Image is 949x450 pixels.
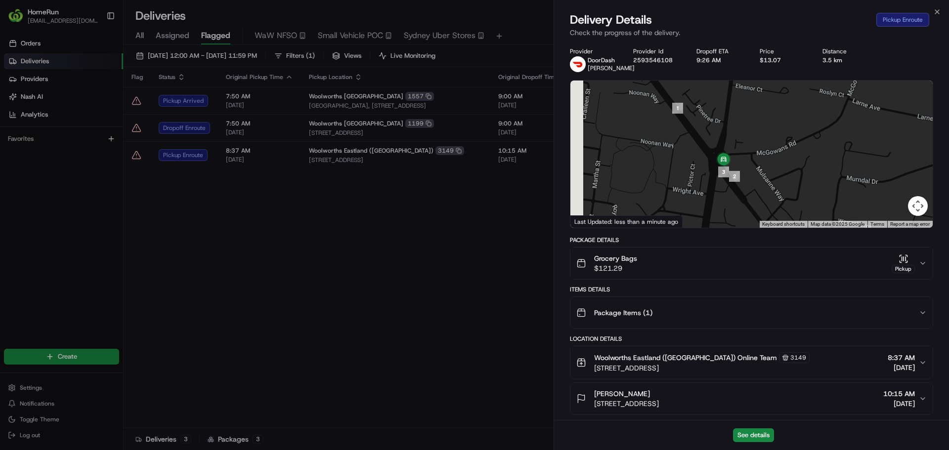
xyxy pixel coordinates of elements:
div: Provider Id [633,47,681,55]
div: 2 [729,171,740,182]
button: Pickup [892,254,915,273]
button: Map camera controls [908,196,928,216]
a: Terms [870,221,884,227]
span: Package Items ( 1 ) [594,308,652,318]
span: 8:37 AM [888,353,915,363]
span: DoorDash [588,56,615,64]
button: Grocery Bags$121.29Pickup [570,247,933,279]
button: See details [733,428,774,442]
div: 3.5 km [822,56,870,64]
div: 9:26 AM [696,56,744,64]
img: doordash_logo_v2.png [570,56,586,72]
div: Location Details [570,335,933,343]
img: Google [573,215,605,228]
div: 1 [672,103,683,114]
div: Dropoff ETA [696,47,744,55]
span: Grocery Bags [594,253,637,263]
div: $13.07 [760,56,807,64]
p: Check the progress of the delivery. [570,28,933,38]
button: Package Items (1) [570,297,933,328]
span: Delivery Details [570,12,652,28]
span: Map data ©2025 Google [811,221,864,227]
a: Open this area in Google Maps (opens a new window) [573,215,605,228]
div: Distance [822,47,870,55]
span: [DATE] [888,363,915,372]
button: [PERSON_NAME][STREET_ADDRESS]10:15 AM[DATE] [570,383,933,414]
span: [DATE] [883,399,915,409]
span: [STREET_ADDRESS] [594,399,659,409]
span: [STREET_ADDRESS] [594,363,810,373]
span: 10:15 AM [883,389,915,399]
div: Pickup [892,265,915,273]
div: Provider [570,47,617,55]
span: [PERSON_NAME] [588,64,635,72]
span: 3149 [790,354,806,362]
button: 2593546108 [633,56,673,64]
button: Keyboard shortcuts [762,221,805,228]
div: Price [760,47,807,55]
button: Woolworths Eastland ([GEOGRAPHIC_DATA]) Online Team3149[STREET_ADDRESS]8:37 AM[DATE] [570,346,933,379]
a: Report a map error [890,221,930,227]
div: Package Details [570,236,933,244]
span: $121.29 [594,263,637,273]
div: Items Details [570,286,933,293]
span: [PERSON_NAME] [594,389,650,399]
div: Last Updated: less than a minute ago [570,215,683,228]
div: 3 [718,166,729,177]
span: Woolworths Eastland ([GEOGRAPHIC_DATA]) Online Team [594,353,777,363]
